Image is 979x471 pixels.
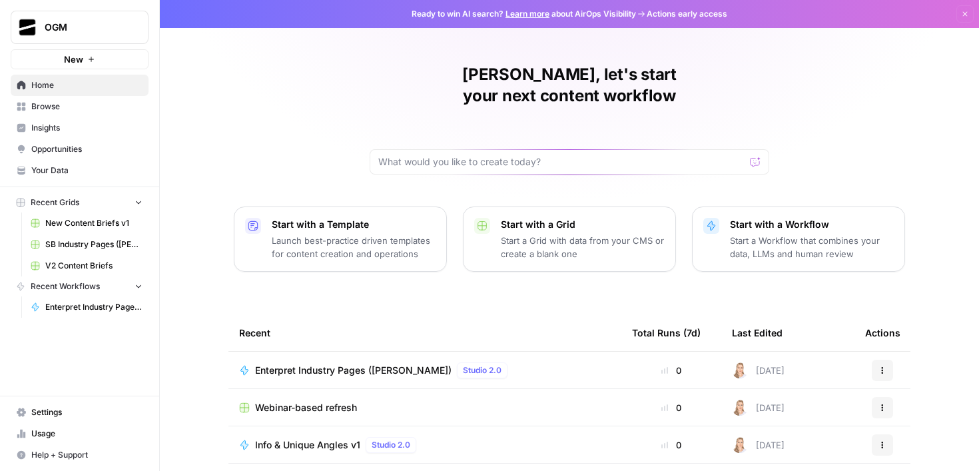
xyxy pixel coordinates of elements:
span: OGM [45,21,125,34]
div: [DATE] [732,437,785,453]
span: Enterpret Industry Pages ([PERSON_NAME]) [45,301,143,313]
span: Webinar-based refresh [255,401,357,414]
p: Start a Grid with data from your CMS or create a blank one [501,234,665,260]
span: Recent Workflows [31,280,100,292]
div: Last Edited [732,314,783,351]
p: Start a Workflow that combines your data, LLMs and human review [730,234,894,260]
div: 0 [632,364,711,377]
button: Help + Support [11,444,149,466]
span: V2 Content Briefs [45,260,143,272]
span: New [64,53,83,66]
a: Enterpret Industry Pages ([PERSON_NAME]) [25,296,149,318]
div: [DATE] [732,362,785,378]
span: Actions early access [647,8,727,20]
div: 0 [632,438,711,452]
a: Settings [11,402,149,423]
p: Start with a Template [272,218,436,231]
span: SB Industry Pages ([PERSON_NAME] v3) Grid [45,238,143,250]
span: Ready to win AI search? about AirOps Visibility [412,8,636,20]
button: Start with a GridStart a Grid with data from your CMS or create a blank one [463,207,676,272]
a: Info & Unique Angles v1Studio 2.0 [239,437,611,453]
span: Settings [31,406,143,418]
a: Insights [11,117,149,139]
span: Studio 2.0 [463,364,501,376]
span: Help + Support [31,449,143,461]
span: Recent Grids [31,197,79,209]
div: [DATE] [732,400,785,416]
input: What would you like to create today? [378,155,745,169]
a: V2 Content Briefs [25,255,149,276]
img: wewu8ukn9mv8ud6xwhkaea9uhsr0 [732,400,748,416]
a: Webinar-based refresh [239,401,611,414]
a: Usage [11,423,149,444]
div: 0 [632,401,711,414]
button: Start with a WorkflowStart a Workflow that combines your data, LLMs and human review [692,207,905,272]
div: Actions [865,314,900,351]
a: Learn more [505,9,549,19]
button: Recent Workflows [11,276,149,296]
button: Workspace: OGM [11,11,149,44]
a: Home [11,75,149,96]
span: Info & Unique Angles v1 [255,438,360,452]
button: Recent Grids [11,193,149,213]
p: Start with a Grid [501,218,665,231]
span: Opportunities [31,143,143,155]
h1: [PERSON_NAME], let's start your next content workflow [370,64,769,107]
span: Your Data [31,165,143,177]
p: Start with a Workflow [730,218,894,231]
a: Browse [11,96,149,117]
img: wewu8ukn9mv8ud6xwhkaea9uhsr0 [732,437,748,453]
a: Opportunities [11,139,149,160]
span: Insights [31,122,143,134]
span: Enterpret Industry Pages ([PERSON_NAME]) [255,364,452,377]
span: Home [31,79,143,91]
span: Studio 2.0 [372,439,410,451]
span: Usage [31,428,143,440]
a: Enterpret Industry Pages ([PERSON_NAME])Studio 2.0 [239,362,611,378]
button: Start with a TemplateLaunch best-practice driven templates for content creation and operations [234,207,447,272]
div: Total Runs (7d) [632,314,701,351]
a: SB Industry Pages ([PERSON_NAME] v3) Grid [25,234,149,255]
div: Recent [239,314,611,351]
p: Launch best-practice driven templates for content creation and operations [272,234,436,260]
a: Your Data [11,160,149,181]
img: OGM Logo [15,15,39,39]
a: New Content Briefs v1 [25,213,149,234]
button: New [11,49,149,69]
span: Browse [31,101,143,113]
span: New Content Briefs v1 [45,217,143,229]
img: wewu8ukn9mv8ud6xwhkaea9uhsr0 [732,362,748,378]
